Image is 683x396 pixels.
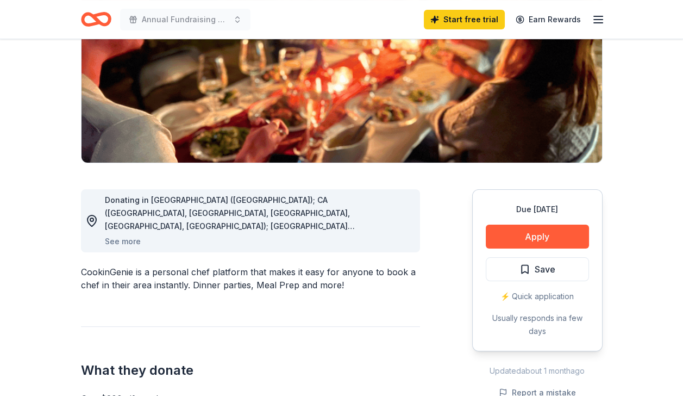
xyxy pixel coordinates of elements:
h2: What they donate [81,362,420,379]
span: Save [535,262,555,276]
a: Start free trial [424,10,505,29]
div: Usually responds in a few days [486,312,589,338]
span: Annual Fundraising Dinner [142,13,229,26]
div: Updated about 1 month ago [472,364,603,378]
a: Earn Rewards [509,10,587,29]
a: Home [81,7,111,32]
button: See more [105,235,141,248]
button: Apply [486,225,589,249]
button: Save [486,257,589,281]
button: Annual Fundraising Dinner [120,9,250,30]
div: CookinGenie is a personal chef platform that makes it easy for anyone to book a chef in their are... [81,265,420,292]
div: ⚡️ Quick application [486,290,589,303]
div: Due [DATE] [486,203,589,216]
